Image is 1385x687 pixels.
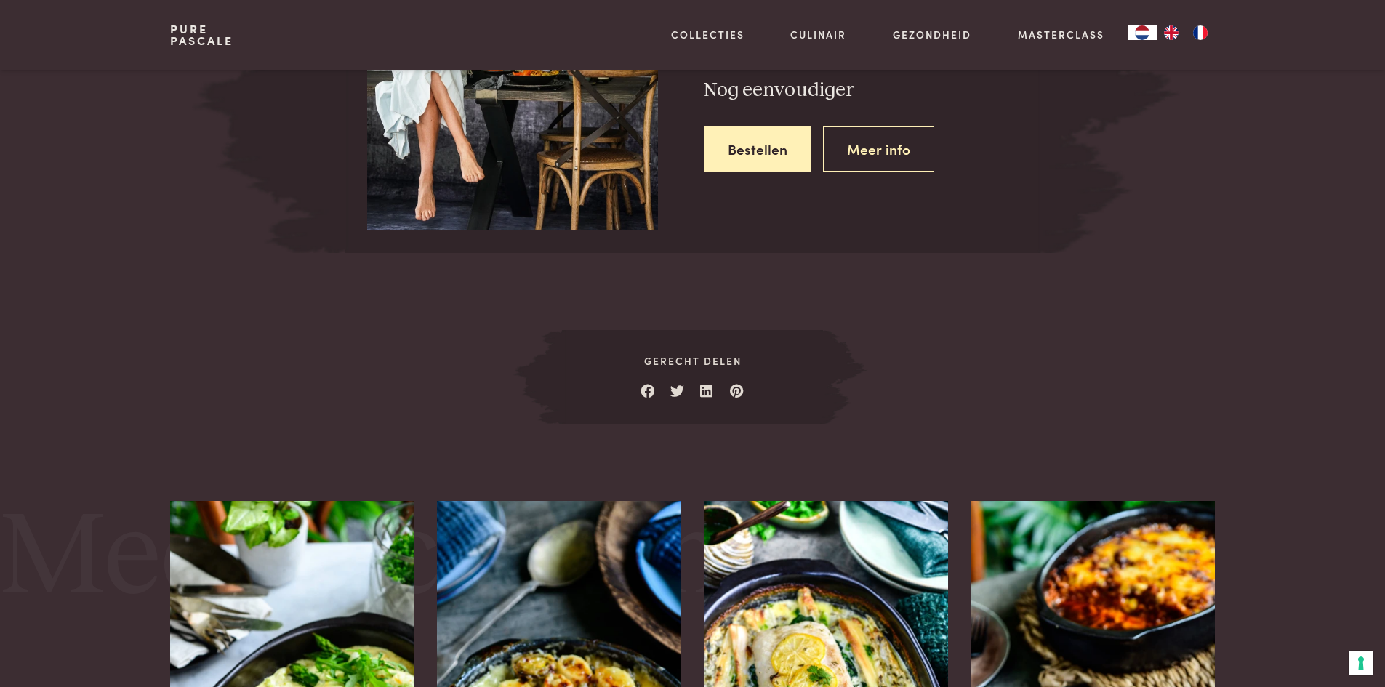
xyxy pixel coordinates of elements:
[790,27,846,42] a: Culinair
[1157,25,1186,40] a: EN
[1157,25,1215,40] ul: Language list
[1128,25,1157,40] a: NL
[704,78,1040,103] h3: Nog eenvoudiger
[1128,25,1215,40] aside: Language selected: Nederlands
[562,353,823,369] span: Gerecht delen
[1186,25,1215,40] a: FR
[893,27,971,42] a: Gezondheid
[1349,651,1373,675] button: Uw voorkeuren voor toestemming voor trackingtechnologieën
[170,23,233,47] a: PurePascale
[671,27,744,42] a: Collecties
[1128,25,1157,40] div: Language
[704,126,811,172] a: Bestellen
[1018,27,1104,42] a: Masterclass
[823,126,934,172] a: Meer info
